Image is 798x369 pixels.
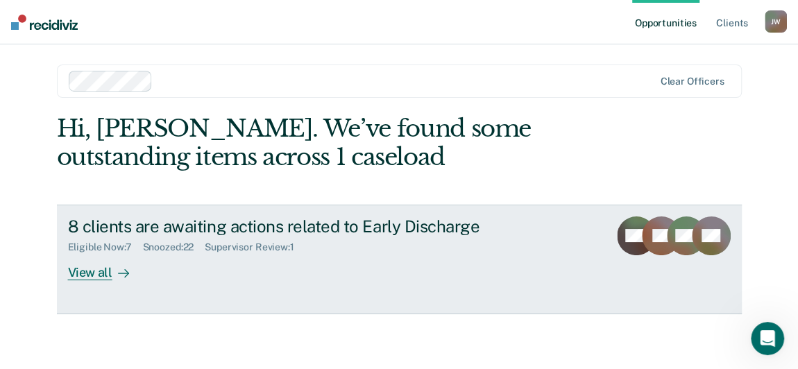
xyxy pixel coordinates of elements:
img: Recidiviz [11,15,78,30]
div: View all [68,253,146,280]
div: Snoozed : 22 [143,241,205,253]
button: JW [765,10,787,33]
div: Clear officers [660,76,724,87]
div: Eligible Now : 7 [68,241,143,253]
a: 8 clients are awaiting actions related to Early DischargeEligible Now:7Snoozed:22Supervisor Revie... [57,205,742,314]
div: J W [765,10,787,33]
div: Hi, [PERSON_NAME]. We’ve found some outstanding items across 1 caseload [57,114,605,171]
iframe: Intercom live chat [751,322,784,355]
div: Supervisor Review : 1 [205,241,305,253]
div: 8 clients are awaiting actions related to Early Discharge [68,216,555,237]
